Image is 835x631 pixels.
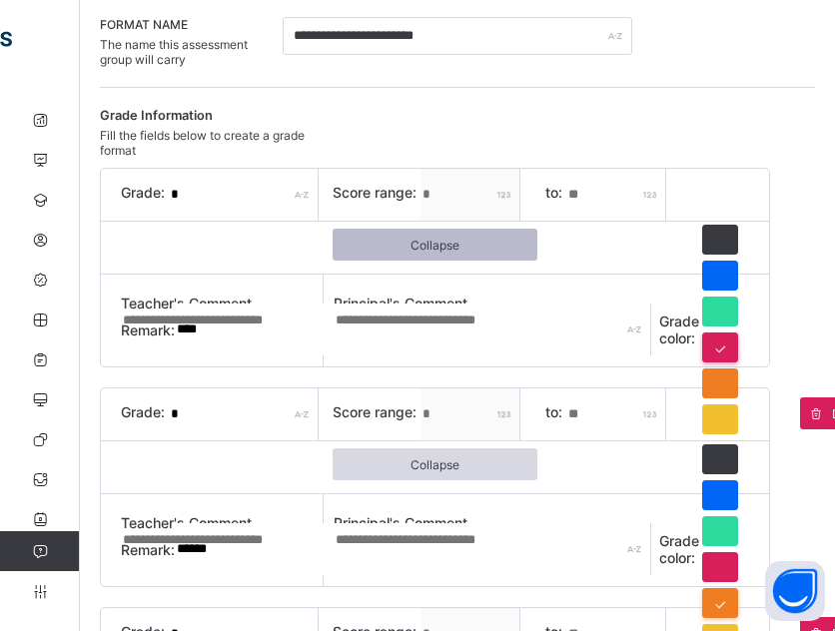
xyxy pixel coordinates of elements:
span: Collapse [348,457,521,472]
span: Teacher's Comment [121,295,323,312]
span: Grade: [121,184,169,201]
span: Principal's Comment [334,514,536,531]
span: Grade Information [100,108,213,123]
button: Open asap [765,561,825,621]
span: to: [545,403,566,420]
span: Grade color: [659,532,699,566]
span: Collapse [348,238,521,253]
span: to: [545,184,566,201]
span: Score range: [333,403,420,420]
span: Score range: [333,184,420,201]
span: Principal's Comment [334,295,536,312]
span: Format name [100,17,188,32]
span: Fill the fields below to create a grade format [100,128,305,158]
span: The name this assessment group will carry [100,37,248,67]
span: Teacher's Comment [121,514,323,531]
span: Grade: [121,403,169,420]
span: Grade color: [659,313,699,346]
